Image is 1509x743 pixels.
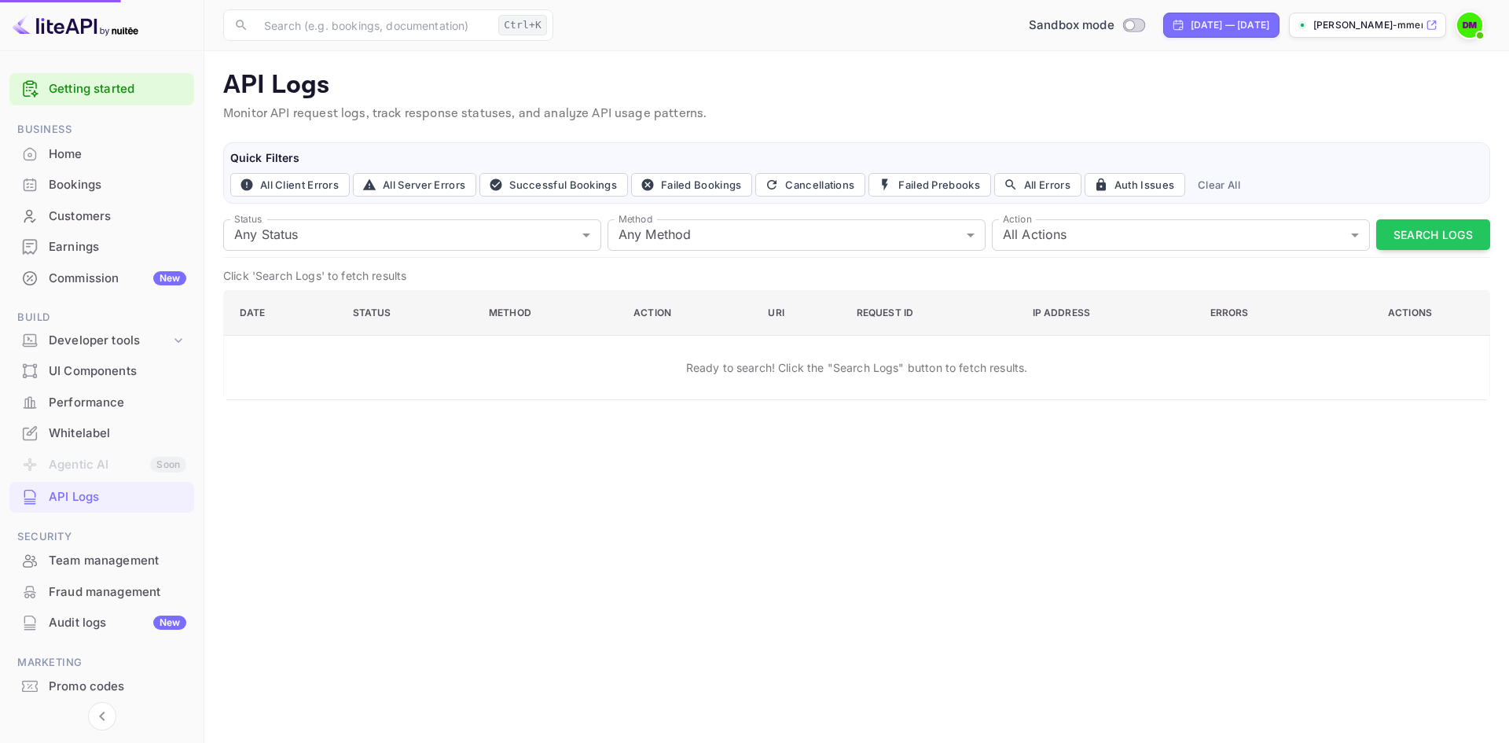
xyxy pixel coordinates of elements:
div: Promo codes [49,678,186,696]
div: Performance [49,394,186,412]
a: CommissionNew [9,263,194,292]
a: Promo codes [9,671,194,701]
div: Commission [49,270,186,288]
div: API Logs [49,488,186,506]
span: Business [9,121,194,138]
img: LiteAPI logo [13,13,138,38]
div: Fraud management [9,577,194,608]
div: Earnings [49,238,186,256]
th: Date [224,290,340,335]
th: Action [621,290,755,335]
div: Fraud management [49,583,186,601]
div: Bookings [9,170,194,200]
div: Developer tools [9,327,194,355]
div: Home [9,139,194,170]
a: Customers [9,201,194,230]
div: Audit logsNew [9,608,194,638]
div: Team management [49,552,186,570]
button: Collapse navigation [88,702,116,730]
div: API Logs [9,482,194,513]
div: Developer tools [49,332,171,350]
a: UI Components [9,356,194,385]
p: API Logs [223,70,1490,101]
div: Getting started [9,73,194,105]
button: All Client Errors [230,173,350,197]
th: Actions [1334,290,1489,335]
div: Earnings [9,232,194,263]
div: Ctrl+K [498,15,547,35]
button: Search Logs [1376,219,1490,250]
div: All Actions [992,219,1370,251]
label: Action [1003,212,1032,226]
th: Request ID [844,290,1020,335]
h6: Quick Filters [230,149,1483,167]
div: Any Status [223,219,601,251]
p: Monitor API request logs, track response statuses, and analyze API usage patterns. [223,105,1490,123]
input: Search (e.g. bookings, documentation) [255,9,492,41]
a: Earnings [9,232,194,261]
th: Method [476,290,621,335]
label: Method [619,212,652,226]
button: Auth Issues [1085,173,1185,197]
a: API Logs [9,482,194,511]
p: Click 'Search Logs' to fetch results [223,267,1490,284]
button: All Errors [994,173,1081,197]
button: All Server Errors [353,173,476,197]
th: URI [755,290,843,335]
span: Build [9,309,194,326]
div: Switch to Production mode [1023,17,1151,35]
a: Home [9,139,194,168]
div: Promo codes [9,671,194,702]
div: New [153,271,186,285]
img: David Mmer [1457,13,1482,38]
a: Fraud management [9,577,194,606]
div: CommissionNew [9,263,194,294]
a: Bookings [9,170,194,199]
span: Sandbox mode [1029,17,1114,35]
span: Security [9,528,194,546]
p: [PERSON_NAME]-mmer-r61o9.nuite... [1313,18,1423,32]
th: Errors [1198,290,1334,335]
div: New [153,616,186,630]
div: Team management [9,546,194,576]
label: Status [234,212,262,226]
div: [DATE] — [DATE] [1191,18,1269,32]
div: Bookings [49,176,186,194]
button: Cancellations [755,173,865,197]
button: Clear All [1191,173,1246,197]
div: Customers [49,208,186,226]
button: Failed Prebooks [868,173,991,197]
a: Performance [9,388,194,417]
div: Audit logs [49,614,186,632]
div: Any Method [608,219,986,251]
a: Team management [9,546,194,575]
a: Getting started [49,80,186,98]
div: Whitelabel [49,425,186,443]
a: Audit logsNew [9,608,194,637]
a: Whitelabel [9,418,194,447]
th: IP Address [1020,290,1198,335]
button: Failed Bookings [631,173,753,197]
p: Ready to search! Click the "Search Logs" button to fetch results. [686,359,1028,376]
div: Home [49,145,186,164]
div: UI Components [9,356,194,387]
th: Status [340,290,476,335]
div: Whitelabel [9,418,194,449]
div: Customers [9,201,194,232]
span: Marketing [9,654,194,671]
button: Successful Bookings [479,173,628,197]
div: UI Components [49,362,186,381]
div: Performance [9,388,194,418]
